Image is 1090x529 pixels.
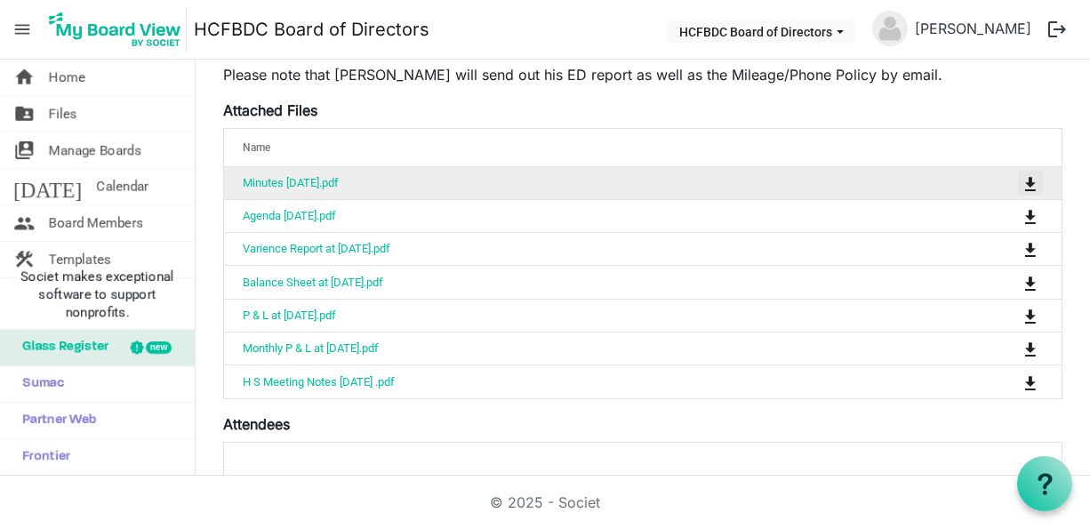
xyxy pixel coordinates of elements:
button: HCFBDC Board of Directors dropdownbutton [668,19,855,44]
a: H S Meeting Notes [DATE] .pdf [243,375,395,389]
a: Balance Sheet at [DATE].pdf [243,276,383,289]
span: Files [49,96,77,132]
a: Monthly P & L at [DATE].pdf [243,341,379,355]
td: Monthly P & L at August 31, 2025.pdf is template cell column header Name [224,332,950,365]
button: Download [1018,171,1043,196]
span: Calendar [96,169,148,204]
td: H S Meeting Notes September 8, 2025 .pdf is template cell column header Name [224,365,950,397]
span: Frontier [13,439,70,475]
span: Manage Boards [49,132,141,168]
span: Templates [49,242,111,277]
button: logout [1038,11,1076,48]
span: [DATE] [13,169,82,204]
td: is Command column column header [950,167,1062,199]
span: switch_account [13,132,35,168]
a: Minutes [DATE].pdf [243,176,339,189]
span: Sumac [13,366,64,402]
a: HCFBDC Board of Directors [194,12,429,47]
span: Home [49,60,85,95]
span: home [13,60,35,95]
td: is Command column column header [950,332,1062,365]
label: Attached Files [223,100,317,121]
button: Download [1018,303,1043,328]
a: Varience Report at [DATE].pdf [243,242,390,255]
span: folder_shared [13,96,35,132]
td: Balance Sheet at August 31, 2025.pdf is template cell column header Name [224,265,950,298]
span: menu [5,12,39,46]
a: [PERSON_NAME] [908,11,1038,46]
td: P & L at August 31, 2025.pdf is template cell column header Name [224,299,950,332]
a: P & L at [DATE].pdf [243,309,336,322]
button: Download [1018,204,1043,228]
div: new [146,341,172,354]
p: Please note that [PERSON_NAME] will send out his ED report as well as the Mileage/Phone Policy by... [223,64,1062,85]
td: Minutes August 2025.pdf is template cell column header Name [224,167,950,199]
label: Attendees [223,413,290,435]
span: Glass Register [13,330,108,365]
a: Agenda [DATE].pdf [243,209,336,222]
img: no-profile-picture.svg [872,11,908,46]
button: Download [1018,236,1043,261]
a: © 2025 - Societ [490,493,600,511]
td: Agenda September 2025.pdf is template cell column header Name [224,199,950,232]
td: Varience Report at August 31, 2025.pdf is template cell column header Name [224,232,950,265]
span: construction [13,242,35,277]
button: Download [1018,269,1043,294]
button: Download [1018,369,1043,394]
td: is Command column column header [950,265,1062,298]
span: Societ makes exceptional software to support nonprofits. [8,268,187,321]
button: Download [1018,336,1043,361]
img: My Board View Logo [44,7,187,52]
td: is Command column column header [950,299,1062,332]
span: Board Members [49,205,143,241]
td: is Command column column header [950,365,1062,397]
span: Partner Web [13,403,97,438]
span: people [13,205,35,241]
td: is Command column column header [950,232,1062,265]
a: My Board View Logo [44,7,194,52]
span: Name [243,141,270,154]
td: is Command column column header [950,199,1062,232]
